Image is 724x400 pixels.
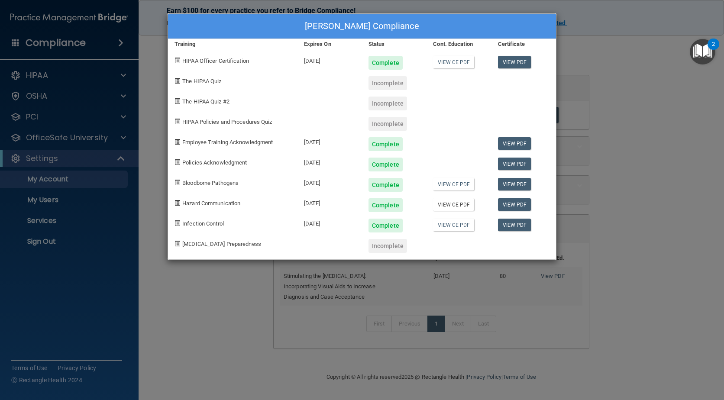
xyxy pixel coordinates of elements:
[498,178,531,190] a: View PDF
[712,44,715,55] div: 2
[297,192,362,212] div: [DATE]
[297,151,362,171] div: [DATE]
[498,137,531,150] a: View PDF
[182,139,273,145] span: Employee Training Acknowledgment
[498,56,531,68] a: View PDF
[297,49,362,70] div: [DATE]
[433,178,474,190] a: View CE PDF
[182,180,239,186] span: Bloodborne Pathogens
[182,58,249,64] span: HIPAA Officer Certification
[368,178,403,192] div: Complete
[690,39,715,65] button: Open Resource Center, 2 new notifications
[498,158,531,170] a: View PDF
[368,219,403,232] div: Complete
[362,39,427,49] div: Status
[433,56,474,68] a: View CE PDF
[297,171,362,192] div: [DATE]
[182,98,229,105] span: The HIPAA Quiz #2
[182,119,272,125] span: HIPAA Policies and Procedures Quiz
[182,220,224,227] span: Infection Control
[433,219,474,231] a: View CE PDF
[168,39,297,49] div: Training
[368,158,403,171] div: Complete
[368,239,407,253] div: Incomplete
[182,159,247,166] span: Policies Acknowledgment
[297,212,362,232] div: [DATE]
[368,76,407,90] div: Incomplete
[182,200,240,206] span: Hazard Communication
[168,14,556,39] div: [PERSON_NAME] Compliance
[182,241,261,247] span: [MEDICAL_DATA] Preparedness
[368,117,407,131] div: Incomplete
[427,39,491,49] div: Cont. Education
[297,39,362,49] div: Expires On
[368,56,403,70] div: Complete
[368,97,407,110] div: Incomplete
[491,39,556,49] div: Certificate
[433,198,474,211] a: View CE PDF
[182,78,221,84] span: The HIPAA Quiz
[498,219,531,231] a: View PDF
[368,198,403,212] div: Complete
[297,131,362,151] div: [DATE]
[498,198,531,211] a: View PDF
[368,137,403,151] div: Complete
